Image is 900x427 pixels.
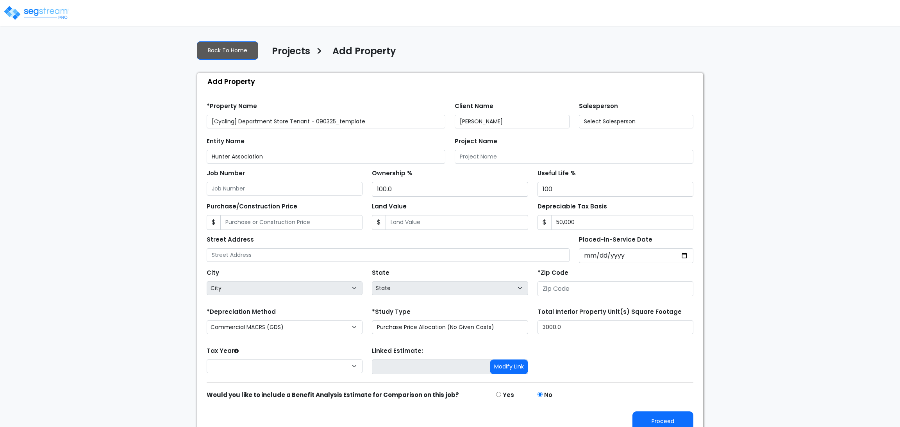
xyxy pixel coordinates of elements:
[207,235,254,244] label: Street Address
[386,215,528,230] input: Land Value
[201,73,703,90] div: Add Property
[537,320,693,334] input: total square foot
[372,308,411,317] label: *Study Type
[537,215,552,230] span: $
[207,150,445,164] input: Entity Name
[207,391,459,399] strong: Would you like to include a Benefit Analysis Estimate for Comparison on this job?
[207,202,297,211] label: Purchase/Construction Price
[197,41,258,60] a: Back To Home
[207,102,257,111] label: *Property Name
[266,46,310,62] a: Projects
[579,102,618,111] label: Salesperson
[3,5,70,21] img: logo_pro_r.png
[537,281,693,296] input: Zip Code
[455,150,693,164] input: Project Name
[537,308,682,317] label: Total Interior Property Unit(s) Square Footage
[372,202,407,211] label: Land Value
[316,45,323,60] h3: >
[579,235,652,244] label: Placed-In-Service Date
[207,169,245,178] label: Job Number
[372,215,386,230] span: $
[544,391,552,400] label: No
[372,269,389,278] label: State
[490,359,528,374] button: Modify Link
[455,137,497,146] label: Project Name
[207,215,221,230] span: $
[272,46,310,59] h4: Projects
[372,182,528,197] input: Ownership %
[455,115,570,128] input: Client Name
[551,215,693,230] input: 0.00
[207,182,362,196] input: Job Number
[207,115,445,128] input: Property Name
[537,269,568,278] label: *Zip Code
[327,46,396,62] a: Add Property
[207,269,219,278] label: City
[537,182,693,197] input: Useful Life %
[372,169,412,178] label: Ownership %
[207,347,239,356] label: Tax Year
[537,169,576,178] label: Useful Life %
[207,248,570,262] input: Street Address
[372,347,423,356] label: Linked Estimate:
[503,391,514,400] label: Yes
[207,137,245,146] label: Entity Name
[537,202,607,211] label: Depreciable Tax Basis
[332,46,396,59] h4: Add Property
[207,308,276,317] label: *Depreciation Method
[455,102,493,111] label: Client Name
[220,215,362,230] input: Purchase or Construction Price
